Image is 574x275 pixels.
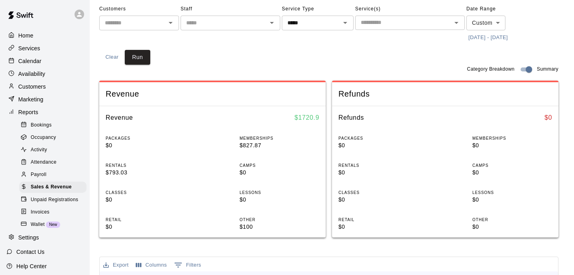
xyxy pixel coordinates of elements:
div: Occupancy [19,132,86,143]
span: Attendance [31,158,57,166]
p: Calendar [18,57,41,65]
h6: Revenue [106,113,133,123]
p: RENTALS [106,162,185,168]
button: Open [340,17,351,28]
a: WalletNew [19,218,90,231]
a: Payroll [19,169,90,181]
a: Occupancy [19,131,90,144]
span: Service(s) [355,3,465,16]
p: LESSONS [240,190,319,196]
p: CAMPS [472,162,552,168]
div: Activity [19,144,86,156]
p: Availability [18,70,45,78]
div: Bookings [19,120,86,131]
span: Invoices [31,208,49,216]
a: Home [6,30,83,42]
p: RETAIL [338,217,418,223]
button: Clear [99,50,125,65]
span: Revenue [106,89,319,99]
a: Reports [6,106,83,118]
button: Open [266,17,277,28]
p: OTHER [240,217,319,223]
p: $0 [472,141,552,150]
p: $0 [338,223,418,231]
p: $100 [240,223,319,231]
a: Attendance [19,156,90,169]
p: $0 [240,196,319,204]
p: PACKAGES [106,135,185,141]
a: Unpaid Registrations [19,194,90,206]
a: Marketing [6,93,83,105]
p: MEMBERSHIPS [240,135,319,141]
span: Wallet [31,221,45,229]
div: Invoices [19,207,86,218]
p: $793.03 [106,168,185,177]
span: Refunds [338,89,552,99]
p: $0 [338,168,418,177]
button: [DATE] - [DATE] [466,32,510,44]
h6: $ 1720.9 [295,113,319,123]
h6: $ 0 [545,113,552,123]
span: Summary [537,65,558,73]
p: RETAIL [106,217,185,223]
a: Calendar [6,55,83,67]
span: Occupancy [31,134,56,142]
p: $0 [106,141,185,150]
p: $0 [106,196,185,204]
a: Customers [6,81,83,93]
p: CLASSES [338,190,418,196]
p: RENTALS [338,162,418,168]
button: Open [165,17,176,28]
span: New [46,222,60,227]
p: Customers [18,83,46,91]
span: Unpaid Registrations [31,196,78,204]
p: $0 [472,196,552,204]
p: Reports [18,108,38,116]
a: Services [6,42,83,54]
a: Settings [6,232,83,244]
p: Help Center [16,262,47,270]
h6: Refunds [338,113,364,123]
p: OTHER [472,217,552,223]
p: PACKAGES [338,135,418,141]
button: Show filters [172,259,203,271]
a: Activity [19,144,90,156]
div: Unpaid Registrations [19,194,86,206]
p: Contact Us [16,248,45,256]
button: Run [125,50,150,65]
span: Date Range [466,3,536,16]
div: Custom [466,16,505,30]
p: Settings [18,233,39,241]
button: Open [451,17,462,28]
p: $827.87 [240,141,319,150]
p: $0 [106,223,185,231]
p: $0 [472,223,552,231]
span: Staff [181,3,280,16]
p: $0 [472,168,552,177]
span: Category Breakdown [467,65,515,73]
a: Sales & Revenue [19,181,90,194]
div: Payroll [19,169,86,180]
p: $0 [338,196,418,204]
p: $0 [240,168,319,177]
p: $0 [338,141,418,150]
span: Activity [31,146,47,154]
p: Home [18,32,33,40]
span: Customers [99,3,179,16]
span: Bookings [31,121,52,129]
a: Availability [6,68,83,80]
p: Services [18,44,40,52]
div: Sales & Revenue [19,182,86,193]
button: Export [101,259,131,271]
p: Marketing [18,95,43,103]
div: Attendance [19,157,86,168]
p: CAMPS [240,162,319,168]
span: Service Type [282,3,354,16]
div: WalletNew [19,219,86,230]
p: CLASSES [106,190,185,196]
